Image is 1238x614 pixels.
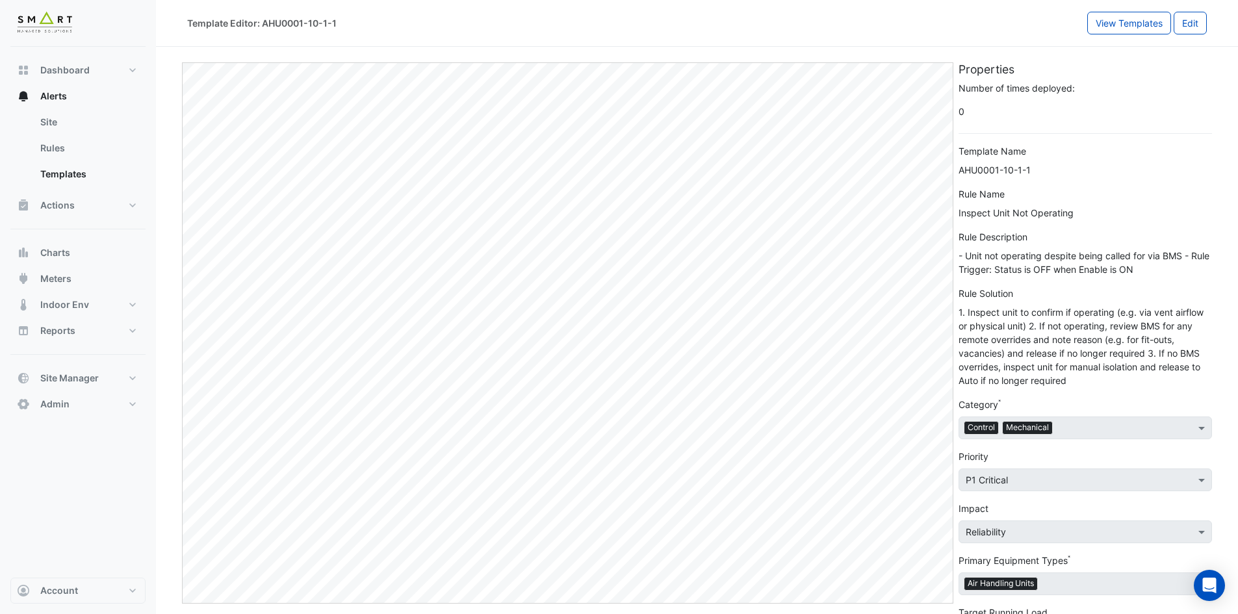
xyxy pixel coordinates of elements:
a: Site [30,109,146,135]
div: - Unit not operating despite being called for via BMS - Rule Trigger: Status is OFF when Enable i... [959,249,1212,276]
label: Primary Equipment Types [959,554,1068,567]
span: Control [964,422,998,433]
app-icon: Indoor Env [17,298,30,311]
span: Admin [40,398,70,411]
app-icon: Dashboard [17,64,30,77]
label: Category [959,398,998,411]
span: Reports [40,324,75,337]
app-icon: Charts [17,246,30,259]
span: Air Handling Units [964,578,1037,589]
button: Indoor Env [10,292,146,318]
span: Mechanical [1003,422,1052,433]
button: Reports [10,318,146,344]
span: Meters [40,272,71,285]
button: Actions [10,192,146,218]
span: Dashboard [40,64,90,77]
app-icon: Alerts [17,90,30,103]
span: Actions [40,199,75,212]
label: Impact [959,502,988,515]
span: Account [40,584,78,597]
span: Indoor Env [40,298,89,311]
div: 1. Inspect unit to confirm if operating (e.g. via vent airflow or physical unit) 2. If not operat... [959,305,1212,387]
label: Rule Name [959,187,1005,201]
div: Template Editor: AHU0001-10-1-1 [187,16,337,30]
label: Priority [959,450,988,463]
label: Number of times deployed: [959,81,1075,95]
button: Admin [10,391,146,417]
button: Meters [10,266,146,292]
app-icon: Actions [17,199,30,212]
h5: Properties [959,62,1212,76]
app-icon: Admin [17,398,30,411]
span: 0 [959,100,1212,123]
a: Rules [30,135,146,161]
label: Rule Solution [959,287,1013,300]
div: Open Intercom Messenger [1194,570,1225,601]
span: Charts [40,246,70,259]
div: AHU0001-10-1-1 [959,163,1212,177]
button: Charts [10,240,146,266]
button: Edit [1174,12,1207,34]
div: Inspect Unit Not Operating [959,206,1212,220]
button: Account [10,578,146,604]
a: Templates [30,161,146,187]
app-icon: Meters [17,272,30,285]
button: Site Manager [10,365,146,391]
button: View Templates [1087,12,1171,34]
div: Alerts [10,109,146,192]
app-icon: Site Manager [17,372,30,385]
span: Site Manager [40,372,99,385]
button: Dashboard [10,57,146,83]
button: Alerts [10,83,146,109]
label: Rule Description [959,230,1027,244]
app-icon: Reports [17,324,30,337]
span: Alerts [40,90,67,103]
label: Template Name [959,144,1026,158]
img: Company Logo [16,10,74,36]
